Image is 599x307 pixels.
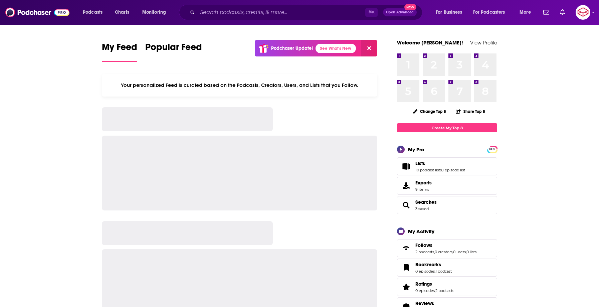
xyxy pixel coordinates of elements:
[386,11,414,14] span: Open Advanced
[415,300,434,306] span: Reviews
[408,146,424,153] div: My Pro
[111,7,133,18] a: Charts
[397,278,497,296] span: Ratings
[316,44,356,53] a: See What's New
[197,7,365,18] input: Search podcasts, credits, & more...
[488,147,496,152] a: PRO
[434,250,435,254] span: ,
[415,160,465,166] a: Lists
[145,41,202,62] a: Popular Feed
[365,8,378,17] span: ⌘ K
[399,162,413,171] a: Lists
[435,250,452,254] a: 0 creators
[397,239,497,257] span: Follows
[442,168,465,172] a: 1 episode list
[466,250,476,254] a: 0 lists
[442,168,442,172] span: ,
[415,180,432,186] span: Exports
[415,242,476,248] a: Follows
[415,187,432,192] span: 9 items
[473,8,505,17] span: For Podcasters
[435,269,435,274] span: ,
[455,105,485,118] button: Share Top 8
[520,8,531,17] span: More
[415,250,434,254] a: 2 podcasts
[138,7,175,18] button: open menu
[435,288,454,293] a: 2 podcasts
[397,39,463,46] a: Welcome [PERSON_NAME]!
[415,262,452,268] a: Bookmarks
[399,244,413,253] a: Follows
[408,228,434,235] div: My Activity
[397,123,497,132] a: Create My Top 8
[415,199,437,205] a: Searches
[102,74,377,97] div: Your personalized Feed is curated based on the Podcasts, Creators, Users, and Lists that you Follow.
[83,8,103,17] span: Podcasts
[431,7,470,18] button: open menu
[436,8,462,17] span: For Business
[415,262,441,268] span: Bookmarks
[271,45,313,51] p: Podchaser Update!
[541,7,552,18] a: Show notifications dropdown
[399,181,413,190] span: Exports
[404,4,416,10] span: New
[576,5,590,20] span: Logged in as callista
[115,8,129,17] span: Charts
[435,288,435,293] span: ,
[415,281,432,287] span: Ratings
[415,242,432,248] span: Follows
[145,41,202,57] span: Popular Feed
[576,5,590,20] button: Show profile menu
[142,8,166,17] span: Monitoring
[383,8,417,16] button: Open AdvancedNew
[397,196,497,214] span: Searches
[399,200,413,210] a: Searches
[576,5,590,20] img: User Profile
[557,7,568,18] a: Show notifications dropdown
[399,282,413,292] a: Ratings
[415,160,425,166] span: Lists
[435,269,452,274] a: 1 podcast
[399,263,413,272] a: Bookmarks
[409,107,450,116] button: Change Top 8
[415,206,429,211] a: 3 saved
[415,168,442,172] a: 10 podcast lists
[78,7,111,18] button: open menu
[397,177,497,195] a: Exports
[415,269,435,274] a: 0 episodes
[397,157,497,175] span: Lists
[415,288,435,293] a: 0 episodes
[185,5,429,20] div: Search podcasts, credits, & more...
[466,250,466,254] span: ,
[397,259,497,277] span: Bookmarks
[415,300,454,306] a: Reviews
[469,7,515,18] button: open menu
[453,250,466,254] a: 0 users
[102,41,137,62] a: My Feed
[5,6,69,19] img: Podchaser - Follow, Share and Rate Podcasts
[415,281,454,287] a: Ratings
[470,39,497,46] a: View Profile
[102,41,137,57] span: My Feed
[515,7,539,18] button: open menu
